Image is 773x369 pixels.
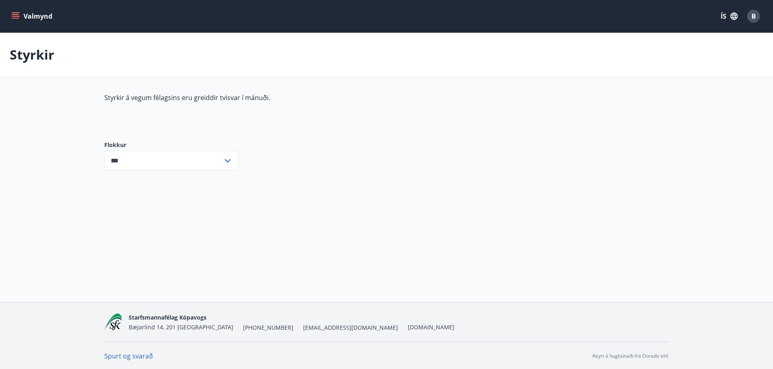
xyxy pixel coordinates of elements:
span: [PHONE_NUMBER] [243,324,293,332]
p: Styrkir á vegum félagsins eru greiddir tvisvar í mánuði. [104,93,487,102]
button: B [744,6,763,26]
a: Spurt og svarað [104,352,153,360]
button: menu [10,9,56,23]
label: Flokkur [104,141,238,149]
p: Styrkir [10,46,54,64]
img: x5MjQkxwhnYn6YREZUTEa9Q4KsBUeQdWGts9Dj4O.png [104,314,123,331]
span: [EMAIL_ADDRESS][DOMAIN_NAME] [303,324,398,332]
span: Bæjarlind 14, 201 [GEOGRAPHIC_DATA] [129,323,233,331]
a: [DOMAIN_NAME] [408,323,454,331]
button: ÍS [716,9,742,23]
span: Starfsmannafélag Kópavogs [129,314,207,321]
span: B [751,12,756,21]
p: Keyrt á hugbúnaði frá Dorado ehf. [592,352,669,360]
